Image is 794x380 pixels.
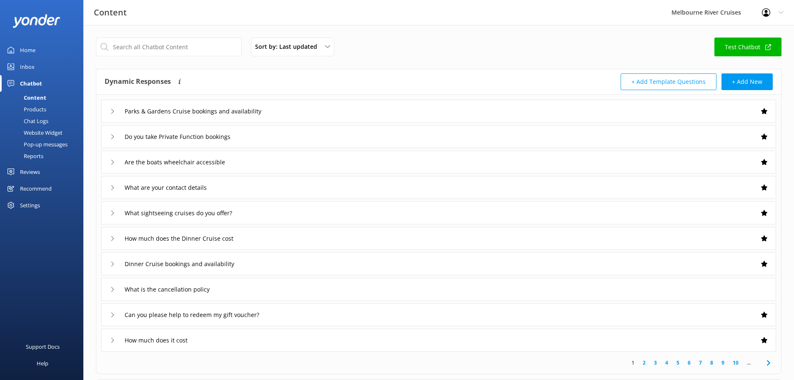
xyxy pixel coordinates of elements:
[721,73,773,90] button: + Add New
[661,359,672,367] a: 4
[5,138,68,150] div: Pop-up messages
[684,359,695,367] a: 6
[5,103,46,115] div: Products
[5,127,83,138] a: Website Widget
[621,73,716,90] button: + Add Template Questions
[5,127,63,138] div: Website Widget
[255,42,322,51] span: Sort by: Last updated
[714,38,781,56] a: Test Chatbot
[743,359,755,367] span: ...
[20,164,40,180] div: Reviews
[5,92,46,103] div: Content
[706,359,717,367] a: 8
[20,42,35,58] div: Home
[105,73,171,90] h4: Dynamic Responses
[20,75,42,92] div: Chatbot
[20,58,35,75] div: Inbox
[5,92,83,103] a: Content
[26,338,60,355] div: Support Docs
[5,150,83,162] a: Reports
[5,150,43,162] div: Reports
[13,14,60,28] img: yonder-white-logo.png
[94,6,127,19] h3: Content
[627,359,639,367] a: 1
[5,138,83,150] a: Pop-up messages
[5,103,83,115] a: Products
[729,359,743,367] a: 10
[37,355,48,372] div: Help
[20,180,52,197] div: Recommend
[5,115,83,127] a: Chat Logs
[717,359,729,367] a: 9
[672,359,684,367] a: 5
[20,197,40,214] div: Settings
[650,359,661,367] a: 3
[96,38,242,56] input: Search all Chatbot Content
[5,115,48,127] div: Chat Logs
[639,359,650,367] a: 2
[695,359,706,367] a: 7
